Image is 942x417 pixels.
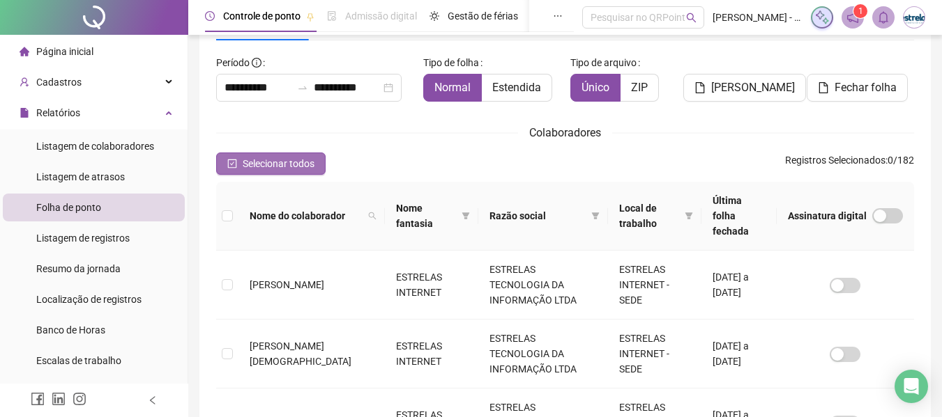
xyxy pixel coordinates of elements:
[895,370,928,403] div: Open Intercom Messenger
[36,263,121,274] span: Resumo da jornada
[591,212,600,220] span: filter
[252,58,261,68] span: info-circle
[694,82,706,93] span: file
[553,11,563,21] span: ellipsis
[582,81,609,94] span: Único
[243,156,314,171] span: Selecionar todos
[711,79,795,96] span: [PERSON_NAME]
[682,198,696,234] span: filter
[36,141,154,152] span: Listagem de colaboradores
[396,200,456,231] span: Nome fantasia
[448,10,518,22] span: Gestão de férias
[619,200,679,231] span: Local de trabalho
[368,212,377,220] span: search
[588,205,602,226] span: filter
[701,320,777,388] td: [DATE] a [DATE]
[788,208,867,223] span: Assinatura digital
[31,392,45,406] span: facebook
[631,81,648,94] span: ZIP
[683,74,806,102] button: [PERSON_NAME]
[430,11,439,21] span: sun
[785,152,914,175] span: : 0 / 182
[216,152,326,175] button: Selecionar todos
[297,82,308,93] span: swap-right
[36,324,105,336] span: Banco de Horas
[36,355,121,366] span: Escalas de trabalho
[434,81,471,94] span: Normal
[36,171,125,182] span: Listagem de atrasos
[36,107,80,118] span: Relatórios
[685,212,693,220] span: filter
[835,79,897,96] span: Fechar folha
[608,251,701,320] td: ESTRELAS INTERNET - SEDE
[713,10,803,25] span: [PERSON_NAME] - ESTRELAS INTERNET
[250,340,351,367] span: [PERSON_NAME][DEMOGRAPHIC_DATA]
[478,320,608,388] td: ESTRELAS TECNOLOGIA DA INFORMAÇÃO LTDA
[385,320,478,388] td: ESTRELAS INTERNET
[608,320,701,388] td: ESTRELAS INTERNET - SEDE
[462,212,470,220] span: filter
[227,159,237,168] span: check-square
[205,11,215,21] span: clock-circle
[345,10,417,22] span: Admissão digital
[148,395,158,405] span: left
[858,6,863,16] span: 1
[877,11,890,24] span: bell
[853,4,867,18] sup: 1
[385,251,478,320] td: ESTRELAS INTERNET
[52,392,66,406] span: linkedin
[904,7,925,28] img: 4435
[216,57,250,68] span: Período
[327,11,337,21] span: file-done
[306,13,314,21] span: pushpin
[814,10,830,25] img: sparkle-icon.fc2bf0ac1784a2077858766a79e2daf3.svg
[489,208,586,223] span: Razão social
[807,74,908,102] button: Fechar folha
[423,55,479,70] span: Tipo de folha
[20,108,29,118] span: file
[73,392,86,406] span: instagram
[20,77,29,87] span: user-add
[297,82,308,93] span: to
[36,202,101,213] span: Folha de ponto
[478,251,608,320] td: ESTRELAS TECNOLOGIA DA INFORMAÇÃO LTDA
[365,205,379,226] span: search
[36,46,93,57] span: Página inicial
[492,81,541,94] span: Estendida
[846,11,859,24] span: notification
[20,47,29,56] span: home
[529,126,601,139] span: Colaboradores
[223,10,301,22] span: Controle de ponto
[701,182,777,251] th: Última folha fechada
[36,77,82,88] span: Cadastros
[701,251,777,320] td: [DATE] a [DATE]
[36,233,130,244] span: Listagem de registros
[785,155,886,166] span: Registros Selecionados
[250,279,324,290] span: [PERSON_NAME]
[250,208,363,223] span: Nome do colaborador
[686,13,697,23] span: search
[818,82,829,93] span: file
[459,198,473,234] span: filter
[570,55,637,70] span: Tipo de arquivo
[36,294,142,305] span: Localização de registros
